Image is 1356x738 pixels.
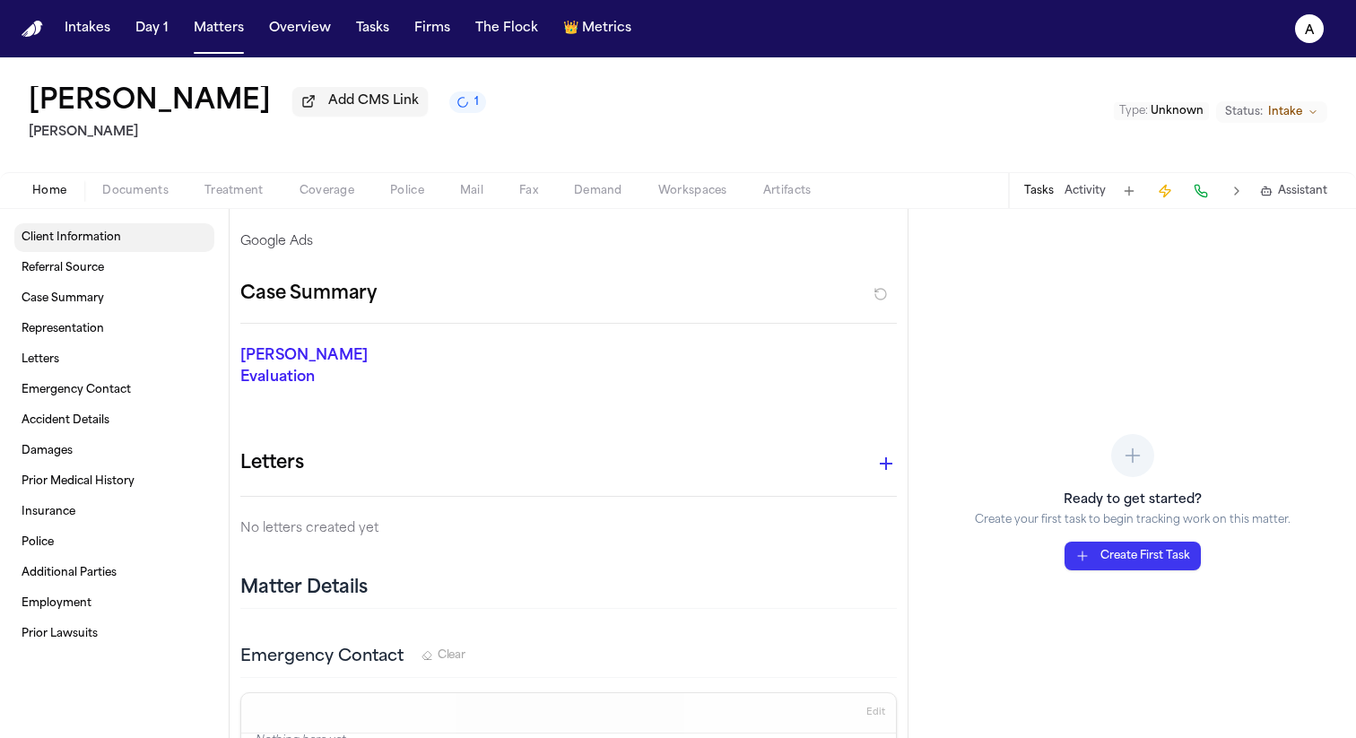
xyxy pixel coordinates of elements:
[14,498,214,526] a: Insurance
[128,13,176,45] button: Day 1
[240,233,897,251] p: Google Ads
[438,648,465,663] span: Clear
[240,518,897,540] p: No letters created yet
[14,437,214,465] a: Damages
[1151,106,1204,117] span: Unknown
[240,345,445,388] p: [PERSON_NAME] Evaluation
[1260,184,1327,198] button: Assistant
[102,184,169,198] span: Documents
[14,559,214,587] a: Additional Parties
[14,620,214,648] a: Prior Lawsuits
[1225,105,1263,119] span: Status:
[1216,101,1327,123] button: Change status from Intake
[14,589,214,618] a: Employment
[460,184,483,198] span: Mail
[1065,542,1201,570] button: Create First Task
[22,21,43,38] img: Finch Logo
[866,707,885,719] span: Edit
[57,13,117,45] button: Intakes
[763,184,812,198] span: Artifacts
[1268,105,1302,119] span: Intake
[14,376,214,404] a: Emergency Contact
[1024,184,1054,198] button: Tasks
[14,528,214,557] a: Police
[519,184,538,198] span: Fax
[328,92,419,110] span: Add CMS Link
[14,284,214,313] a: Case Summary
[32,184,66,198] span: Home
[1117,178,1142,204] button: Add Task
[300,184,354,198] span: Coverage
[390,184,424,198] span: Police
[574,184,622,198] span: Demand
[240,280,377,308] h2: Case Summary
[14,254,214,282] a: Referral Source
[1065,184,1106,198] button: Activity
[240,576,368,601] h2: Matter Details
[14,467,214,496] a: Prior Medical History
[29,86,271,118] h1: [PERSON_NAME]
[1114,102,1209,120] button: Edit Type: Unknown
[292,87,428,116] button: Add CMS Link
[14,406,214,435] a: Accident Details
[1188,178,1213,204] button: Make a Call
[187,13,251,45] button: Matters
[1119,106,1148,117] span: Type :
[240,645,404,670] h3: Emergency Contact
[407,13,457,45] button: Firms
[1278,184,1327,198] span: Assistant
[29,86,271,118] button: Edit matter name
[1152,178,1178,204] button: Create Immediate Task
[449,91,486,113] button: 1 active task
[240,449,304,478] h1: Letters
[14,223,214,252] a: Client Information
[22,21,43,38] a: Home
[658,184,727,198] span: Workspaces
[14,345,214,374] a: Letters
[262,13,338,45] button: Overview
[975,491,1291,509] h3: Ready to get started?
[349,13,396,45] button: Tasks
[975,513,1291,527] p: Create your first task to begin tracking work on this matter.
[422,648,465,663] button: Clear Emergency Contact
[556,13,639,45] button: crownMetrics
[14,315,214,343] a: Representation
[861,699,891,727] button: Edit
[468,13,545,45] button: The Flock
[204,184,264,198] span: Treatment
[29,122,486,143] h2: [PERSON_NAME]
[474,95,479,109] span: 1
